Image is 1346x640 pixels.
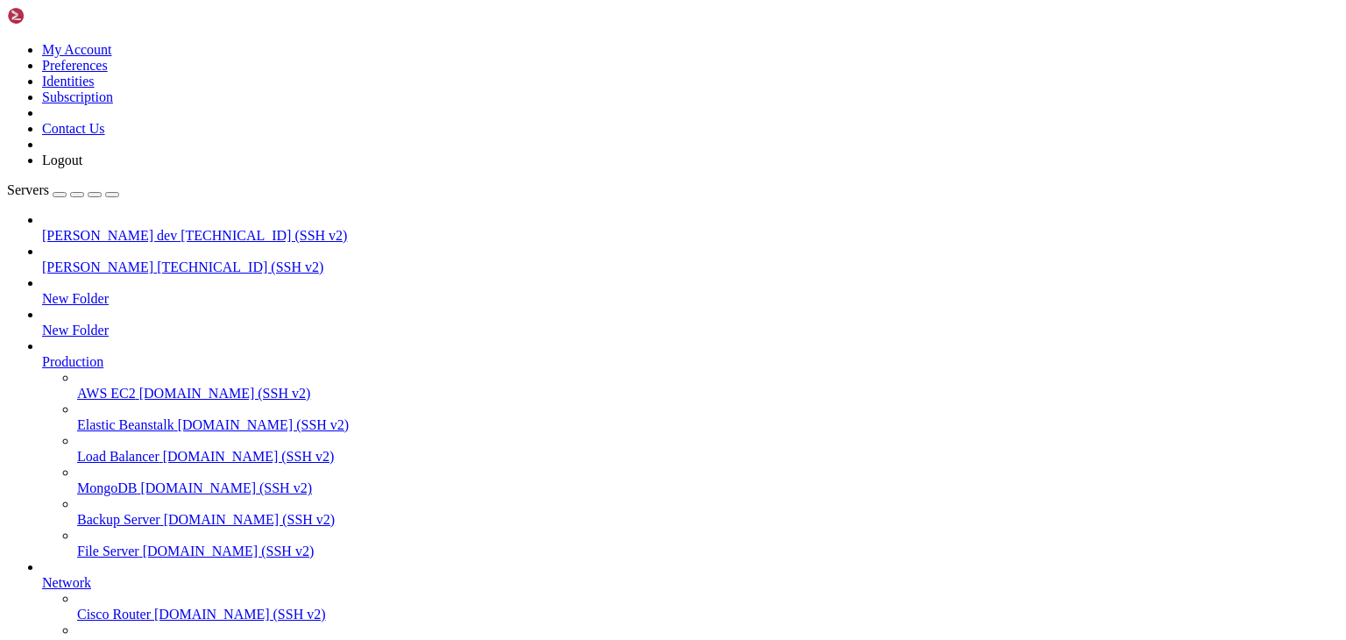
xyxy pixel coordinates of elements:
[42,89,113,104] a: Subscription
[42,291,109,306] span: New Folder
[163,449,335,464] span: [DOMAIN_NAME] (SSH v2)
[42,323,109,338] span: New Folder
[77,386,136,401] span: AWS EC2
[42,74,95,89] a: Identities
[77,370,1339,402] li: AWS EC2 [DOMAIN_NAME] (SSH v2)
[42,58,108,73] a: Preferences
[7,7,108,25] img: Shellngn
[77,544,1339,559] a: File Server [DOMAIN_NAME] (SSH v2)
[77,607,151,622] span: Cisco Router
[42,354,1339,370] a: Production
[154,607,326,622] span: [DOMAIN_NAME] (SSH v2)
[42,323,1339,338] a: New Folder
[42,291,1339,307] a: New Folder
[42,153,82,167] a: Logout
[139,386,311,401] span: [DOMAIN_NAME] (SSH v2)
[7,182,119,197] a: Servers
[42,307,1339,338] li: New Folder
[77,607,1339,622] a: Cisco Router [DOMAIN_NAME] (SSH v2)
[77,480,137,495] span: MongoDB
[42,228,177,243] span: [PERSON_NAME] dev
[143,544,315,558] span: [DOMAIN_NAME] (SSH v2)
[42,244,1339,275] li: [PERSON_NAME] [TECHNICAL_ID] (SSH v2)
[77,417,174,432] span: Elastic Beanstalk
[42,121,105,136] a: Contact Us
[42,275,1339,307] li: New Folder
[164,512,336,527] span: [DOMAIN_NAME] (SSH v2)
[77,528,1339,559] li: File Server [DOMAIN_NAME] (SSH v2)
[77,591,1339,622] li: Cisco Router [DOMAIN_NAME] (SSH v2)
[77,480,1339,496] a: MongoDB [DOMAIN_NAME] (SSH v2)
[42,212,1339,244] li: [PERSON_NAME] dev [TECHNICAL_ID] (SSH v2)
[42,338,1339,559] li: Production
[7,182,49,197] span: Servers
[77,417,1339,433] a: Elastic Beanstalk [DOMAIN_NAME] (SSH v2)
[77,433,1339,465] li: Load Balancer [DOMAIN_NAME] (SSH v2)
[157,260,323,274] span: [TECHNICAL_ID] (SSH v2)
[178,417,350,432] span: [DOMAIN_NAME] (SSH v2)
[42,575,91,590] span: Network
[42,260,153,274] span: [PERSON_NAME]
[42,260,1339,275] a: [PERSON_NAME] [TECHNICAL_ID] (SSH v2)
[77,544,139,558] span: File Server
[42,354,103,369] span: Production
[77,386,1339,402] a: AWS EC2 [DOMAIN_NAME] (SSH v2)
[42,42,112,57] a: My Account
[77,449,159,464] span: Load Balancer
[181,228,347,243] span: [TECHNICAL_ID] (SSH v2)
[77,512,160,527] span: Backup Server
[77,402,1339,433] li: Elastic Beanstalk [DOMAIN_NAME] (SSH v2)
[42,575,1339,591] a: Network
[140,480,312,495] span: [DOMAIN_NAME] (SSH v2)
[77,496,1339,528] li: Backup Server [DOMAIN_NAME] (SSH v2)
[77,465,1339,496] li: MongoDB [DOMAIN_NAME] (SSH v2)
[77,512,1339,528] a: Backup Server [DOMAIN_NAME] (SSH v2)
[77,449,1339,465] a: Load Balancer [DOMAIN_NAME] (SSH v2)
[42,228,1339,244] a: [PERSON_NAME] dev [TECHNICAL_ID] (SSH v2)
